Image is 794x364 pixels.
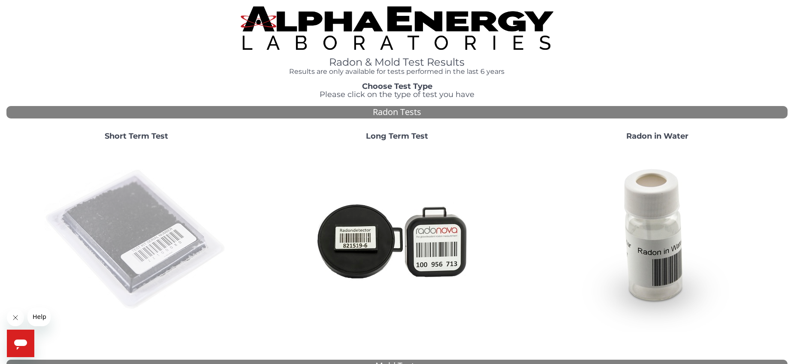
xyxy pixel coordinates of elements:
[105,131,168,141] strong: Short Term Test
[7,309,24,326] iframe: Close message
[241,6,553,50] img: TightCrop.jpg
[7,330,34,357] iframe: Button to launch messaging window
[6,106,788,118] div: Radon Tests
[44,148,229,332] img: ShortTerm.jpg
[241,57,553,68] h1: Radon & Mold Test Results
[366,131,428,141] strong: Long Term Test
[565,148,749,332] img: RadoninWater.jpg
[320,90,474,99] span: Please click on the type of test you have
[241,68,553,76] h4: Results are only available for tests performed in the last 6 years
[626,131,688,141] strong: Radon in Water
[27,307,51,326] iframe: Message from company
[362,82,432,91] strong: Choose Test Type
[305,148,489,332] img: Radtrak2vsRadtrak3.jpg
